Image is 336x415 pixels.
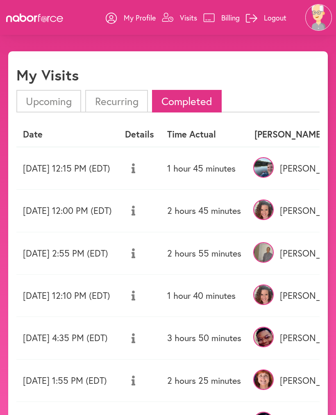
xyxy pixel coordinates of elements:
[16,232,118,274] td: [DATE] 2:55 PM (EDT)
[253,199,274,220] img: LvPzAZKSi29q76uVCtwg
[152,90,222,112] li: Completed
[248,122,330,147] th: [PERSON_NAME]
[16,90,81,112] li: Upcoming
[253,327,274,347] img: kIMAioIKSGvxLeguFBXJ
[161,317,248,359] td: 3 hours 50 minutes
[246,5,286,30] a: Logout
[161,122,248,147] th: Time Actual
[254,205,324,216] p: [PERSON_NAME]
[16,66,79,84] h1: My Visits
[16,147,118,190] td: [DATE] 12:15 PM (EDT)
[161,190,248,232] td: 2 hours 45 minutes
[118,122,161,147] th: Details
[161,232,248,274] td: 2 hours 55 minutes
[124,13,156,23] p: My Profile
[16,359,118,401] td: [DATE] 1:55 PM (EDT)
[254,163,324,174] p: [PERSON_NAME]
[253,157,274,178] img: Aotu72VfREKMONDdUMzj
[106,5,156,30] a: My Profile
[162,5,197,30] a: Visits
[253,369,274,390] img: 17zCrtL0QCWxCCaFqtty
[254,290,324,301] p: [PERSON_NAME]
[254,332,324,343] p: [PERSON_NAME]
[254,375,324,386] p: [PERSON_NAME]
[161,147,248,190] td: 1 hour 45 minutes
[254,248,324,259] p: [PERSON_NAME]
[264,13,286,23] p: Logout
[161,359,248,401] td: 2 hours 25 minutes
[16,274,118,316] td: [DATE] 12:10 PM (EDT)
[305,4,332,31] img: 28479a6084c73c1d882b58007db4b51f.png
[16,317,118,359] td: [DATE] 4:35 PM (EDT)
[253,242,274,263] img: uO9lBQdmSAKJJyDVnUlj
[180,13,197,23] p: Visits
[16,190,118,232] td: [DATE] 12:00 PM (EDT)
[85,90,148,112] li: Recurring
[16,122,118,147] th: Date
[161,274,248,316] td: 1 hour 40 minutes
[221,13,240,23] p: Billing
[253,284,274,305] img: LvPzAZKSi29q76uVCtwg
[203,5,240,30] a: Billing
